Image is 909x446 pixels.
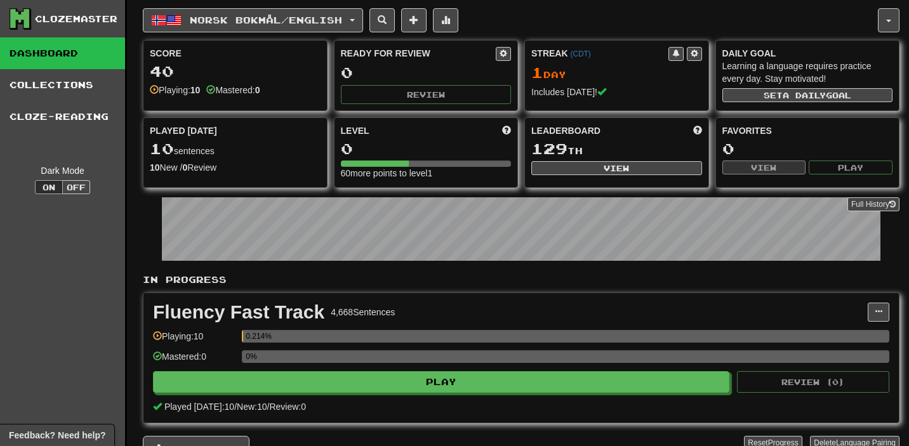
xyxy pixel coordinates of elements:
[502,124,511,137] span: Score more points to level up
[737,371,889,393] button: Review (0)
[164,402,234,412] span: Played [DATE]: 10
[531,140,567,157] span: 129
[847,197,899,211] a: Full History
[150,47,321,60] div: Score
[9,429,105,442] span: Open feedback widget
[570,49,590,58] a: (CDT)
[722,60,893,85] div: Learning a language requires practice every day. Stay motivated!
[722,161,806,174] button: View
[722,47,893,60] div: Daily Goal
[341,85,512,104] button: Review
[62,180,90,194] button: Off
[35,180,63,194] button: On
[153,303,324,322] div: Fluency Fast Track
[433,8,458,32] button: More stats
[150,84,200,96] div: Playing:
[150,162,160,173] strong: 10
[35,13,117,25] div: Clozemaster
[369,8,395,32] button: Search sentences
[190,15,342,25] span: Norsk bokmål / English
[341,141,512,157] div: 0
[255,85,260,95] strong: 0
[341,47,496,60] div: Ready for Review
[150,63,321,79] div: 40
[234,402,237,412] span: /
[10,164,116,177] div: Dark Mode
[143,8,363,32] button: Norsk bokmål/English
[150,124,217,137] span: Played [DATE]
[331,306,395,318] div: 4,668 Sentences
[150,141,321,157] div: sentences
[401,8,427,32] button: Add sentence to collection
[531,124,600,137] span: Leaderboard
[182,162,187,173] strong: 0
[237,402,267,412] span: New: 10
[267,402,270,412] span: /
[722,141,893,157] div: 0
[531,161,702,175] button: View
[722,124,893,137] div: Favorites
[341,167,512,180] div: 60 more points to level 1
[190,85,201,95] strong: 10
[531,47,668,60] div: Streak
[206,84,260,96] div: Mastered:
[143,273,899,286] p: In Progress
[722,88,893,102] button: Seta dailygoal
[150,140,174,157] span: 10
[693,124,702,137] span: This week in points, UTC
[531,86,702,98] div: Includes [DATE]!
[269,402,306,412] span: Review: 0
[341,124,369,137] span: Level
[809,161,892,174] button: Play
[531,141,702,157] div: th
[531,63,543,81] span: 1
[150,161,321,174] div: New / Review
[783,91,826,100] span: a daily
[153,350,236,371] div: Mastered: 0
[341,65,512,81] div: 0
[153,371,729,393] button: Play
[531,65,702,81] div: Day
[153,330,236,351] div: Playing: 10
